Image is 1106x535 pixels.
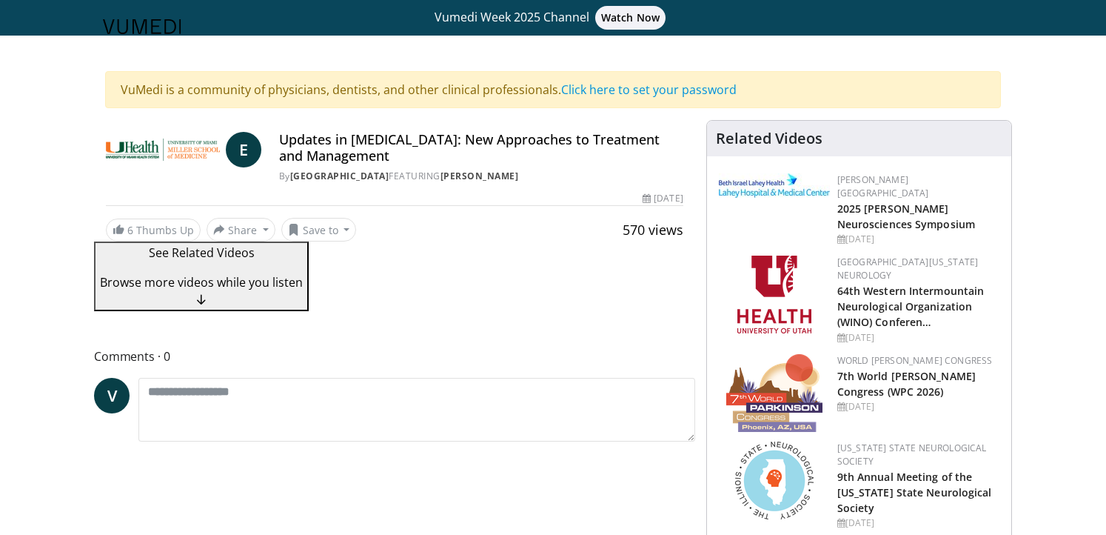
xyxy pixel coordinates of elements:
[207,218,275,242] button: Share
[837,400,999,413] div: [DATE]
[103,19,181,34] img: VuMedi Logo
[94,378,130,413] a: V
[837,202,975,231] a: 2025 [PERSON_NAME] Neurosciences Symposium
[737,256,811,333] img: f6362829-b0a3-407d-a044-59546adfd345.png.150x105_q85_autocrop_double_scale_upscale_version-0.2.png
[837,331,999,345] div: [DATE]
[837,282,999,329] h2: 64th Western Intermountain Neurological Organization (WINO) Conference
[281,218,357,242] button: Save to
[106,132,220,167] img: University of Miami
[279,170,683,183] div: By FEATURING
[716,130,822,147] h4: Related Videos
[837,354,993,367] a: World [PERSON_NAME] Congress
[94,242,309,311] button: See Related Videos Browse more videos while you listen
[100,244,303,262] p: See Related Videos
[226,132,261,167] a: E
[100,274,303,290] span: Browse more videos while you listen
[127,223,133,237] span: 6
[735,442,814,519] img: 71a8b48c-8850-4916-bbdd-e2f3ccf11ef9.png.150x105_q85_autocrop_double_scale_upscale_version-0.2.png
[837,233,999,246] div: [DATE]
[561,82,737,98] a: Click here to set your password
[719,173,830,198] img: e7977282-282c-4444-820d-7cc2733560fd.jpg.150x105_q85_autocrop_double_scale_upscale_version-0.2.jpg
[837,442,987,468] a: [US_STATE] State Neurological Society
[837,516,999,530] div: [DATE]
[105,71,1001,108] div: VuMedi is a community of physicians, dentists, and other clinical professionals.
[290,170,389,182] a: [GEOGRAPHIC_DATA]
[440,170,519,182] a: [PERSON_NAME]
[94,347,695,366] span: Comments 0
[279,132,683,164] h4: Updates in [MEDICAL_DATA]: New Approaches to Treatment and Management
[837,369,976,399] a: 7th World [PERSON_NAME] Congress (WPC 2026)
[643,192,683,205] div: [DATE]
[837,173,929,199] a: [PERSON_NAME][GEOGRAPHIC_DATA]
[837,470,992,515] a: 9th Annual Meeting of the [US_STATE] State Neurological Society
[106,219,201,242] a: 6 Thumbs Up
[837,256,979,282] a: [GEOGRAPHIC_DATA][US_STATE] Neurology
[623,221,683,239] span: 570 views
[837,284,985,329] a: 64th Western Intermountain Neurological Organization (WINO) Conferen…
[726,354,822,432] img: 16fe1da8-a9a0-4f15-bd45-1dd1acf19c34.png.150x105_q85_autocrop_double_scale_upscale_version-0.2.png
